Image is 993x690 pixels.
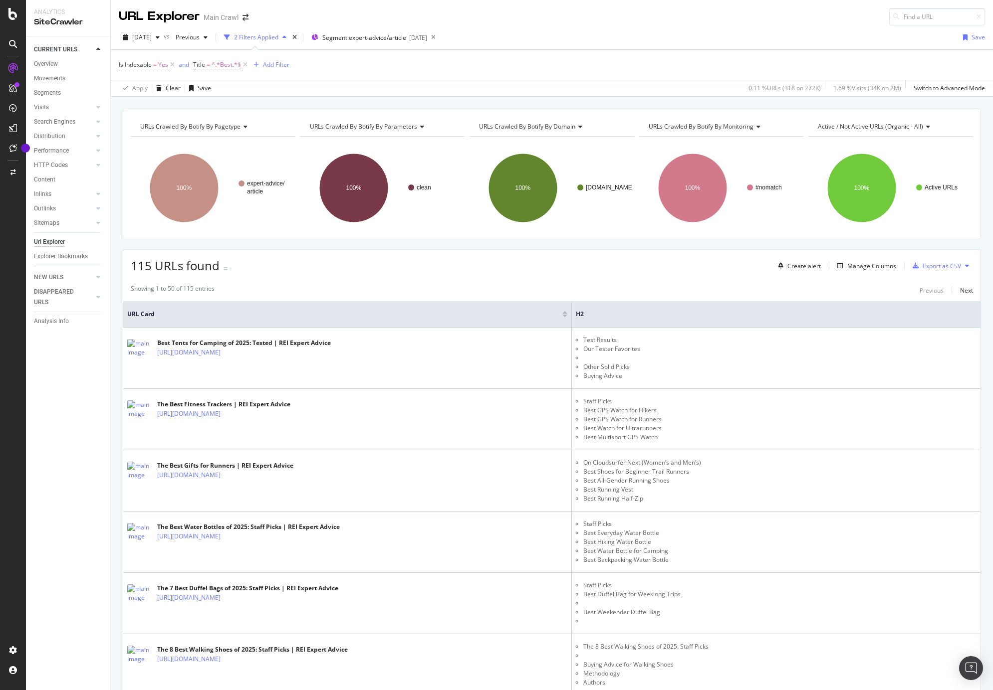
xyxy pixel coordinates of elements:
div: Switch to Advanced Mode [914,84,985,92]
span: ^.*Best.*$ [212,58,241,72]
h4: URLs Crawled By Botify By monitoring [647,119,795,135]
img: main image [127,462,152,480]
div: Analytics [34,8,102,16]
span: = [207,60,210,69]
li: Best Water Bottle for Camping [583,546,977,555]
button: Next [960,284,973,296]
img: main image [127,646,152,664]
li: Best GPS Watch for Runners [583,415,977,424]
div: times [290,32,299,42]
a: [URL][DOMAIN_NAME] [157,531,221,541]
li: Best Running Vest [583,485,977,494]
div: HTTP Codes [34,160,68,171]
span: Active / Not Active URLs (organic - all) [818,122,923,131]
div: DISAPPEARED URLS [34,287,84,308]
svg: A chart. [300,145,463,231]
svg: A chart. [639,145,802,231]
a: Content [34,174,103,185]
li: Methodology [583,669,977,678]
li: The 8 Best Walking Shoes of 2025: Staff Picks [583,642,977,651]
span: = [153,60,157,69]
a: [URL][DOMAIN_NAME] [157,347,221,357]
li: On Cloudsurfer Next (Women’s and Men’s) [583,458,977,467]
span: Segment: expert-advice/article [322,33,406,42]
text: Active URLs [925,184,958,191]
text: 100% [515,184,531,191]
span: URLs Crawled By Botify By pagetype [140,122,241,131]
li: Best Running Half-Zip [583,494,977,503]
svg: A chart. [808,145,971,231]
a: NEW URLS [34,272,93,283]
div: Search Engines [34,117,75,127]
span: 115 URLs found [131,257,220,274]
li: Other Solid Picks [583,362,977,371]
a: [URL][DOMAIN_NAME] [157,409,221,419]
div: Main Crawl [204,12,239,22]
div: SiteCrawler [34,16,102,28]
div: Performance [34,146,69,156]
div: Manage Columns [847,262,896,270]
li: Staff Picks [583,397,977,406]
a: CURRENT URLS [34,44,93,55]
button: [DATE] [119,29,164,45]
a: [URL][DOMAIN_NAME] [157,593,221,603]
a: Distribution [34,131,93,142]
text: 100% [685,184,700,191]
div: Outlinks [34,203,56,214]
h4: URLs Crawled By Botify By domain [477,119,625,135]
span: H2 [576,310,962,319]
span: URL Card [127,310,560,319]
a: Movements [34,73,103,84]
button: and [179,60,189,69]
span: vs [164,32,172,40]
div: Clear [166,84,181,92]
div: The 7 Best Duffel Bags of 2025: Staff Picks | REI Expert Advice [157,584,338,593]
li: Test Results [583,336,977,345]
span: Is Indexable [119,60,152,69]
li: Best Weekender Duffel Bag [583,608,977,617]
img: main image [127,584,152,602]
button: Export as CSV [909,258,961,274]
div: [DATE] [409,33,427,42]
a: HTTP Codes [34,160,93,171]
img: Equal [224,267,228,270]
li: Buying Advice for Walking Shoes [583,660,977,669]
a: Url Explorer [34,237,103,247]
li: Best GPS Watch for Hikers [583,406,977,415]
button: 2 Filters Applied [220,29,290,45]
img: main image [127,339,152,357]
div: Visits [34,102,49,113]
div: The 8 Best Walking Shoes of 2025: Staff Picks | REI Expert Advice [157,645,348,654]
div: Next [960,286,973,295]
div: Showing 1 to 50 of 115 entries [131,284,215,296]
a: Performance [34,146,93,156]
div: Explorer Bookmarks [34,251,88,262]
div: Inlinks [34,189,51,199]
div: arrow-right-arrow-left [243,14,248,21]
a: Segments [34,88,103,98]
div: The Best Water Bottles of 2025: Staff Picks | REI Expert Advice [157,522,340,531]
img: main image [127,400,152,418]
button: Create alert [774,258,821,274]
a: Analysis Info [34,316,103,327]
li: Authors [583,678,977,687]
div: Analysis Info [34,316,69,327]
li: Staff Picks [583,581,977,590]
a: Inlinks [34,189,93,199]
li: Best Watch for Ultrarunners [583,424,977,433]
span: URLs Crawled By Botify By parameters [310,122,417,131]
span: Title [193,60,205,69]
div: URL Explorer [119,8,200,25]
button: Manage Columns [833,260,896,272]
li: Staff Picks [583,519,977,528]
div: Export as CSV [923,262,961,270]
svg: A chart. [131,145,293,231]
text: article [247,188,263,195]
li: Best Hiking Water Bottle [583,537,977,546]
svg: A chart. [470,145,632,231]
a: Sitemaps [34,218,93,228]
div: CURRENT URLS [34,44,77,55]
